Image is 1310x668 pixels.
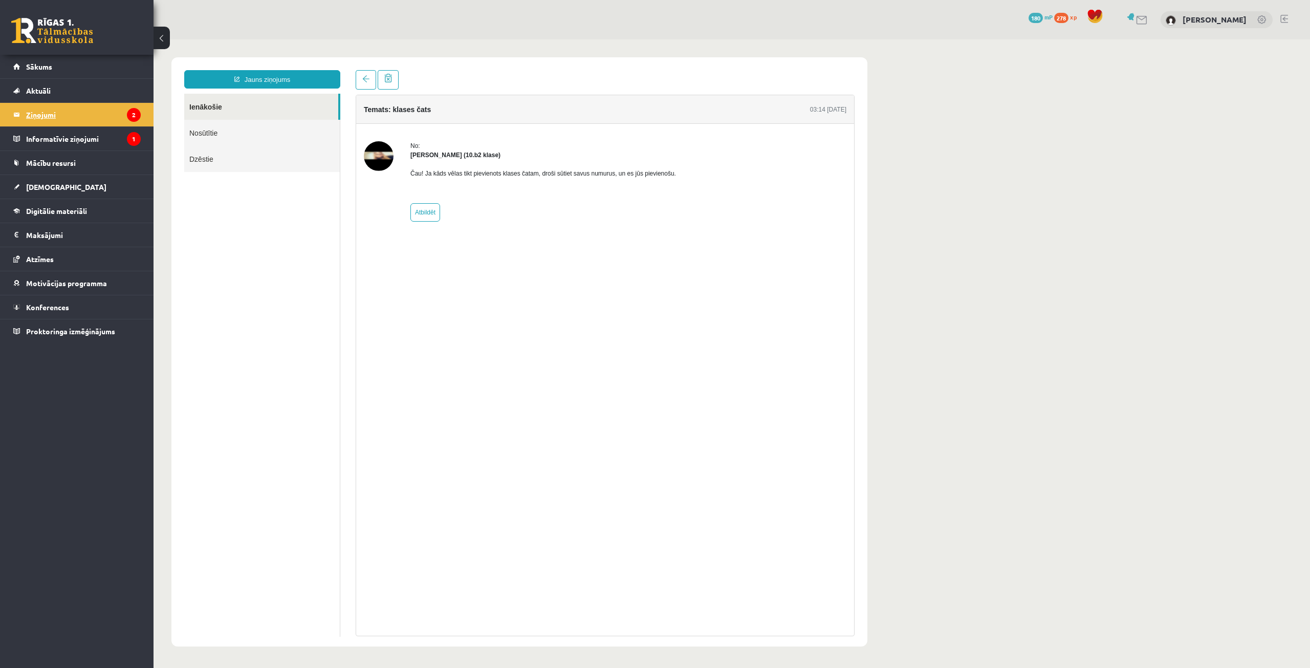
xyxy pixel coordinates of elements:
span: [DEMOGRAPHIC_DATA] [26,182,106,191]
legend: Informatīvie ziņojumi [26,127,141,150]
a: Jauns ziņojums [31,31,187,49]
img: Felicita Rimeika [210,102,240,132]
a: Aktuāli [13,79,141,102]
div: No: [257,102,522,111]
a: 278 xp [1054,13,1082,21]
div: 03:14 [DATE] [657,66,693,75]
a: Nosūtītie [31,80,186,106]
legend: Maksājumi [26,223,141,247]
a: [PERSON_NAME] [1183,14,1247,25]
span: mP [1044,13,1053,21]
i: 1 [127,132,141,146]
span: Sākums [26,62,52,71]
i: 2 [127,108,141,122]
h4: Temats: klases čats [210,66,277,74]
span: xp [1070,13,1077,21]
a: Sākums [13,55,141,78]
span: Proktoringa izmēģinājums [26,327,115,336]
a: Konferences [13,295,141,319]
a: Atbildēt [257,164,287,182]
a: [DEMOGRAPHIC_DATA] [13,175,141,199]
span: Atzīmes [26,254,54,264]
p: Čau! Ja kāds vēlas tikt pievienots klases čatam, droši sūtiet savus numurus, un es jūs pievienošu. [257,130,522,139]
span: Motivācijas programma [26,278,107,288]
span: Aktuāli [26,86,51,95]
a: Dzēstie [31,106,186,133]
a: Motivācijas programma [13,271,141,295]
span: Mācību resursi [26,158,76,167]
span: 278 [1054,13,1068,23]
a: Informatīvie ziņojumi1 [13,127,141,150]
img: Alexandra Pavlova [1166,15,1176,26]
a: 180 mP [1029,13,1053,21]
a: Ienākošie [31,54,185,80]
legend: Ziņojumi [26,103,141,126]
a: Maksājumi [13,223,141,247]
a: Digitālie materiāli [13,199,141,223]
a: Mācību resursi [13,151,141,175]
a: Proktoringa izmēģinājums [13,319,141,343]
a: Atzīmes [13,247,141,271]
a: Rīgas 1. Tālmācības vidusskola [11,18,93,44]
strong: [PERSON_NAME] (10.b2 klase) [257,112,347,119]
a: Ziņojumi2 [13,103,141,126]
span: 180 [1029,13,1043,23]
span: Konferences [26,303,69,312]
span: Digitālie materiāli [26,206,87,216]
